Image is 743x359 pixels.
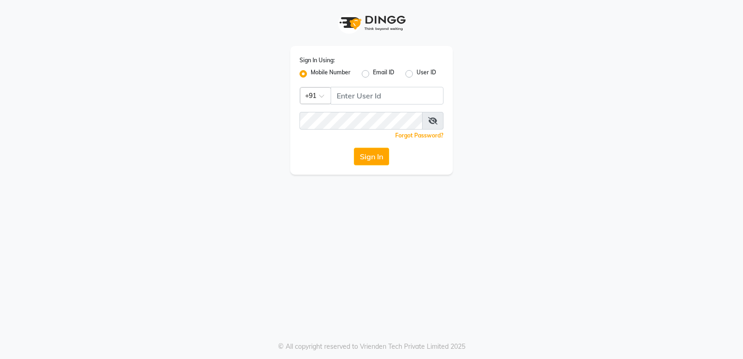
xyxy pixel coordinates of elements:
input: Username [331,87,443,104]
img: logo1.svg [334,9,409,37]
label: User ID [417,68,436,79]
label: Sign In Using: [300,56,335,65]
input: Username [300,112,423,130]
label: Email ID [373,68,394,79]
button: Sign In [354,148,389,165]
a: Forgot Password? [395,132,443,139]
label: Mobile Number [311,68,351,79]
